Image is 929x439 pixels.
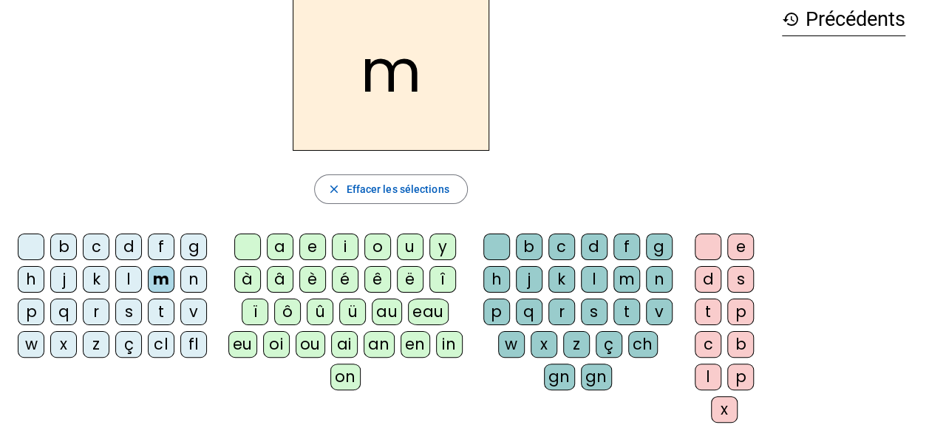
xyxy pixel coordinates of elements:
mat-icon: close [327,183,340,196]
div: â [267,266,293,293]
button: Effacer les sélections [314,174,467,204]
div: n [646,266,673,293]
div: i [332,234,358,260]
div: r [83,299,109,325]
div: ch [628,331,658,358]
div: fl [180,331,207,358]
div: j [50,266,77,293]
div: h [18,266,44,293]
div: u [397,234,423,260]
div: au [372,299,402,325]
div: a [267,234,293,260]
div: k [548,266,575,293]
div: h [483,266,510,293]
div: m [613,266,640,293]
div: o [364,234,391,260]
div: b [50,234,77,260]
div: on [330,364,361,390]
div: à [234,266,261,293]
div: l [695,364,721,390]
div: s [727,266,754,293]
div: k [83,266,109,293]
div: m [148,266,174,293]
div: t [695,299,721,325]
div: d [115,234,142,260]
div: c [83,234,109,260]
div: ï [242,299,268,325]
div: ô [274,299,301,325]
div: j [516,266,542,293]
div: b [516,234,542,260]
div: d [695,266,721,293]
div: f [148,234,174,260]
div: r [548,299,575,325]
div: v [180,299,207,325]
div: w [498,331,525,358]
div: cl [148,331,174,358]
div: ë [397,266,423,293]
div: gn [581,364,612,390]
div: eau [408,299,449,325]
mat-icon: history [782,10,800,28]
div: d [581,234,608,260]
div: q [516,299,542,325]
div: û [307,299,333,325]
div: n [180,266,207,293]
div: an [364,331,395,358]
div: w [18,331,44,358]
div: e [299,234,326,260]
div: z [563,331,590,358]
div: x [711,396,738,423]
div: q [50,299,77,325]
div: l [115,266,142,293]
div: c [695,331,721,358]
div: p [727,299,754,325]
div: en [401,331,430,358]
div: in [436,331,463,358]
div: t [148,299,174,325]
div: s [581,299,608,325]
div: eu [228,331,257,358]
div: p [483,299,510,325]
div: c [548,234,575,260]
div: ai [331,331,358,358]
div: g [180,234,207,260]
div: z [83,331,109,358]
div: l [581,266,608,293]
div: p [727,364,754,390]
div: e [727,234,754,260]
div: b [727,331,754,358]
div: ç [596,331,622,358]
div: ou [296,331,325,358]
div: f [613,234,640,260]
div: è [299,266,326,293]
div: v [646,299,673,325]
div: î [429,266,456,293]
div: ç [115,331,142,358]
div: g [646,234,673,260]
h3: Précédents [782,3,905,36]
div: oi [263,331,290,358]
div: x [50,331,77,358]
div: x [531,331,557,358]
div: y [429,234,456,260]
div: é [332,266,358,293]
div: s [115,299,142,325]
div: gn [544,364,575,390]
div: ê [364,266,391,293]
span: Effacer les sélections [346,180,449,198]
div: ü [339,299,366,325]
div: p [18,299,44,325]
div: t [613,299,640,325]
